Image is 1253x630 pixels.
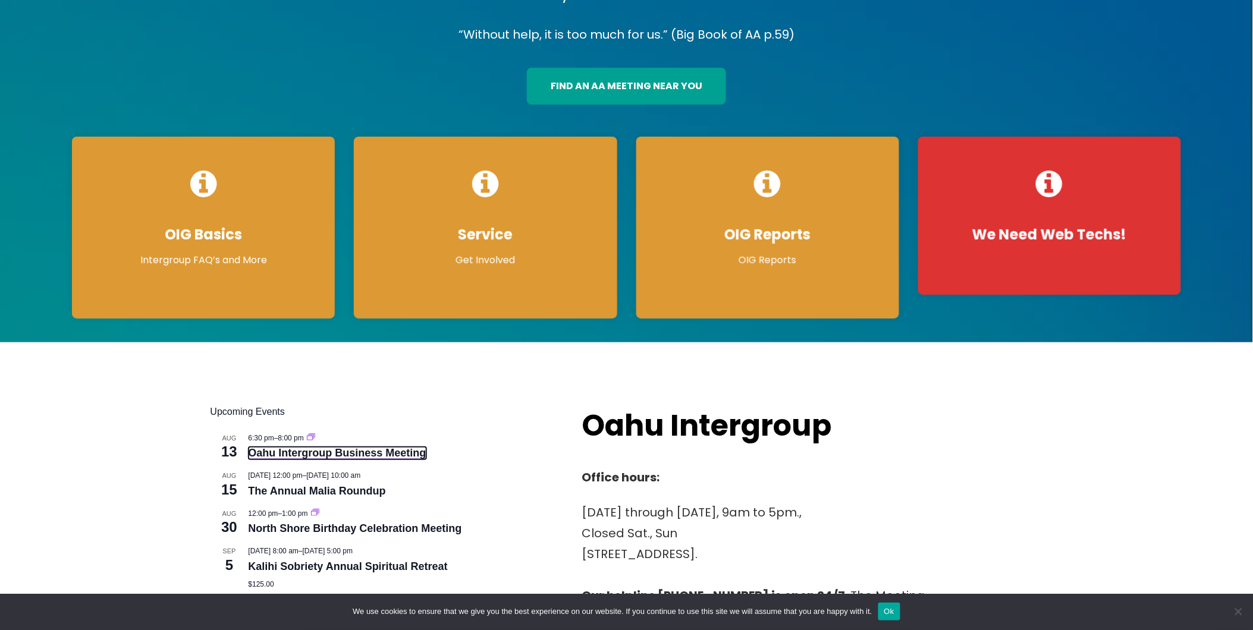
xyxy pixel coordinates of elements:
[211,480,249,500] span: 15
[211,509,249,519] span: Aug
[249,471,361,480] time: –
[249,560,448,573] a: Kalihi Sobriety Annual Spiritual Retreat
[878,603,900,620] button: Ok
[211,546,249,556] span: Sep
[84,226,323,244] h4: OIG Basics
[582,469,660,486] strong: Office hours:
[303,547,353,555] span: [DATE] 5:00 pm
[249,522,462,535] a: North Shore Birthday Celebration Meeting
[648,226,887,244] h4: OIG Reports
[648,253,887,267] p: OIG Reports
[211,442,249,462] span: 13
[307,434,315,442] a: Event series: Oahu Intergroup Business Meeting
[306,471,360,480] span: [DATE] 10:00 am
[211,555,249,575] span: 5
[278,434,304,442] span: 8:00 pm
[582,405,868,446] h2: Oahu Intergroup
[282,509,307,518] span: 1:00 pm
[84,253,323,267] p: Intergroup FAQ’s and More
[249,547,353,555] time: –
[527,68,726,105] a: find an aa meeting near you
[249,547,299,555] span: [DATE] 8:00 am
[249,580,274,588] span: $125.00
[211,405,558,419] h2: Upcoming Events
[249,509,278,518] span: 12:00 pm
[582,587,845,604] strong: Our helpline [PHONE_NUMBER] is open 24/7
[211,433,249,443] span: Aug
[249,485,386,497] a: The Annual Malia Roundup
[1232,606,1244,618] span: No
[249,434,274,442] span: 6:30 pm
[211,517,249,537] span: 30
[249,434,306,442] time: –
[366,253,605,267] p: Get Involved
[62,24,1190,45] p: “Without help, it is too much for us.” (Big Book of AA p.59)
[249,447,426,459] a: Oahu Intergroup Business Meeting
[249,509,310,518] time: –
[930,226,1169,244] h4: We Need Web Techs!
[249,471,303,480] span: [DATE] 12:00 pm
[211,471,249,481] span: Aug
[366,226,605,244] h4: Service
[353,606,872,618] span: We use cookies to ensure that we give you the best experience on our website. If you continue to ...
[311,509,319,518] a: Event series: North Shore Birthday Celebration Meeting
